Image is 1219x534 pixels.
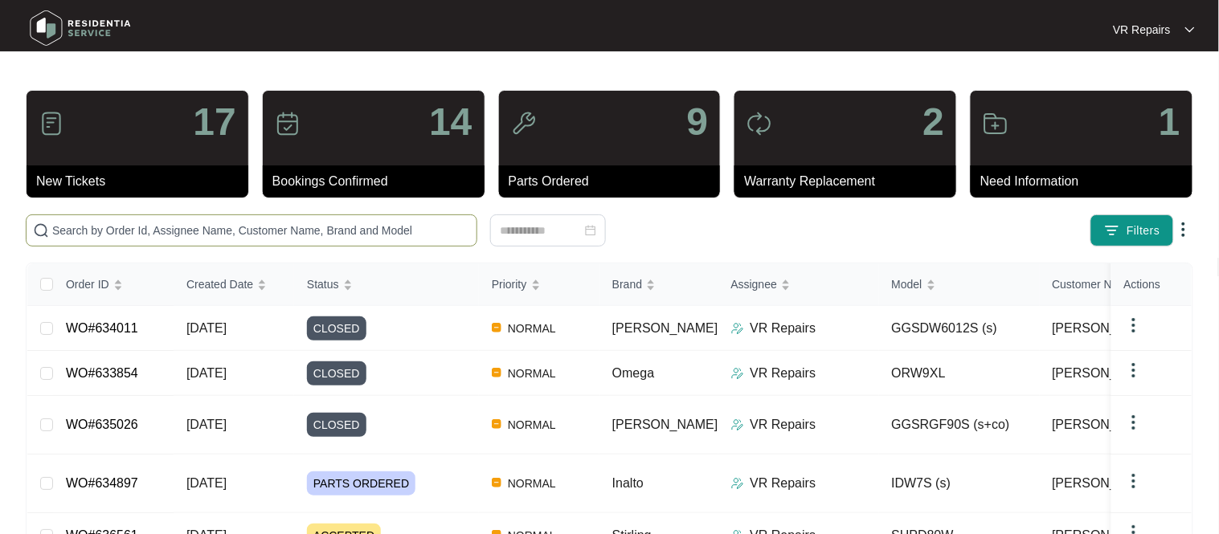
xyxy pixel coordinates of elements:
[751,474,816,493] p: VR Repairs
[1104,222,1120,238] img: filter icon
[879,396,1040,455] td: GGSRGF90S (s+co)
[307,275,339,293] span: Status
[1053,364,1159,383] span: [PERSON_NAME]
[1053,415,1159,434] span: [PERSON_NAME]
[272,172,485,191] p: Bookings Confirmed
[174,263,294,306] th: Created Date
[1053,474,1159,493] span: [PERSON_NAME]
[879,455,1040,513] td: IDW7S (s)
[193,103,235,141] p: 17
[751,319,816,338] p: VR Repairs
[983,111,1008,137] img: icon
[186,476,227,490] span: [DATE]
[511,111,537,137] img: icon
[294,263,479,306] th: Status
[24,4,137,52] img: residentia service logo
[892,275,922,293] span: Model
[1124,413,1143,432] img: dropdown arrow
[980,172,1192,191] p: Need Information
[1159,103,1180,141] p: 1
[1185,26,1195,34] img: dropdown arrow
[53,263,174,306] th: Order ID
[718,263,879,306] th: Assignee
[744,172,956,191] p: Warranty Replacement
[612,366,654,380] span: Omega
[307,471,415,495] span: PARTS ORDERED
[479,263,599,306] th: Priority
[612,321,718,335] span: [PERSON_NAME]
[52,222,470,239] input: Search by Order Id, Assignee Name, Customer Name, Brand and Model
[922,103,944,141] p: 2
[492,419,501,429] img: Vercel Logo
[66,275,109,293] span: Order ID
[879,263,1040,306] th: Model
[612,418,718,431] span: [PERSON_NAME]
[731,418,744,431] img: Assigner Icon
[492,478,501,487] img: Vercel Logo
[879,306,1040,351] td: GGSDW6012S (s)
[39,111,64,137] img: icon
[1127,222,1160,239] span: Filters
[879,351,1040,396] td: ORW9XL
[501,474,562,493] span: NORMAL
[731,367,744,380] img: Assigner Icon
[501,415,562,434] span: NORMAL
[1124,361,1143,380] img: dropdown arrow
[501,364,562,383] span: NORMAL
[307,413,366,437] span: CLOSED
[186,418,227,431] span: [DATE]
[687,103,709,141] p: 9
[66,321,138,335] a: WO#634011
[492,323,501,332] img: Vercel Logo
[1040,263,1201,306] th: Customer Name
[66,476,138,490] a: WO#634897
[509,172,721,191] p: Parts Ordered
[747,111,772,137] img: icon
[1053,319,1169,338] span: [PERSON_NAME]...
[1124,316,1143,335] img: dropdown arrow
[66,418,138,431] a: WO#635026
[307,361,366,385] span: CLOSED
[492,275,527,293] span: Priority
[751,364,816,383] p: VR Repairs
[1111,263,1192,306] th: Actions
[1124,471,1143,491] img: dropdown arrow
[307,316,366,340] span: CLOSED
[731,322,744,335] img: Assigner Icon
[1053,275,1135,293] span: Customer Name
[731,477,744,490] img: Assigner Icon
[36,172,248,191] p: New Tickets
[1113,22,1171,38] p: VR Repairs
[186,275,253,293] span: Created Date
[612,275,642,293] span: Brand
[612,476,644,490] span: Inalto
[492,368,501,377] img: Vercel Logo
[186,321,227,335] span: [DATE]
[599,263,718,306] th: Brand
[186,366,227,380] span: [DATE]
[501,319,562,338] span: NORMAL
[1090,214,1174,247] button: filter iconFilters
[429,103,472,141] p: 14
[275,111,301,137] img: icon
[66,366,138,380] a: WO#633854
[731,275,778,293] span: Assignee
[33,222,49,238] img: search-icon
[1174,220,1193,239] img: dropdown arrow
[751,415,816,434] p: VR Repairs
